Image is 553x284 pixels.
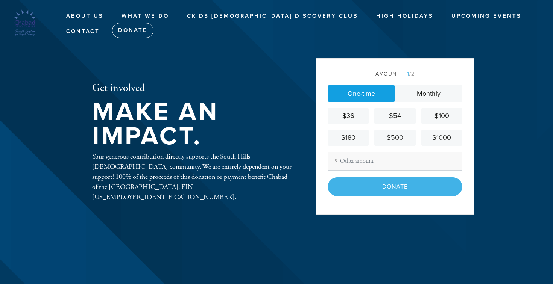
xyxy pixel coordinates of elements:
span: /2 [403,71,415,77]
div: $54 [377,111,412,121]
a: Monthly [395,85,462,102]
a: $500 [374,130,415,146]
a: About us [61,9,109,23]
div: $500 [377,133,412,143]
a: Contact [61,24,105,39]
div: $100 [424,111,459,121]
a: $180 [328,130,369,146]
div: $1000 [424,133,459,143]
a: $36 [328,108,369,124]
a: $100 [421,108,462,124]
a: What We Do [116,9,175,23]
a: $54 [374,108,415,124]
div: Your generous contribution directly supports the South Hills [DEMOGRAPHIC_DATA] community. We are... [92,151,292,202]
h2: Get involved [92,82,292,95]
div: $180 [331,133,366,143]
input: Other amount [328,152,462,171]
div: $36 [331,111,366,121]
img: Untitled%20design%20%2817%29.png [11,9,38,36]
a: Donate [112,23,153,38]
span: 1 [407,71,409,77]
a: High Holidays [371,9,439,23]
a: One-time [328,85,395,102]
a: CKids [DEMOGRAPHIC_DATA] Discovery Club [181,9,364,23]
a: $1000 [421,130,462,146]
h1: Make an impact. [92,100,292,148]
div: Amount [328,70,462,78]
a: Upcoming Events [446,9,527,23]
